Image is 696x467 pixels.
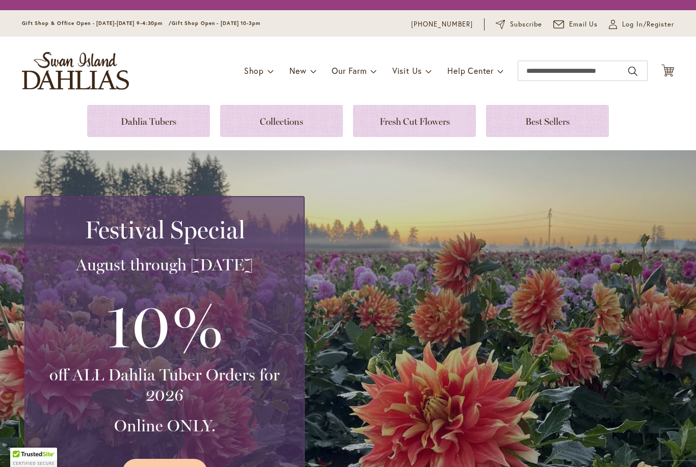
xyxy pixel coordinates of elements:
a: Email Us [553,19,598,30]
span: Help Center [447,65,494,76]
h3: Online ONLY. [38,416,291,436]
span: Email Us [569,19,598,30]
a: Subscribe [496,19,542,30]
span: Gift Shop Open - [DATE] 10-3pm [172,20,260,26]
span: Shop [244,65,264,76]
span: Log In/Register [622,19,674,30]
span: Gift Shop & Office Open - [DATE]-[DATE] 9-4:30pm / [22,20,172,26]
span: New [289,65,306,76]
a: [PHONE_NUMBER] [411,19,473,30]
h2: Festival Special [38,215,291,244]
h3: 10% [38,285,291,365]
a: Log In/Register [609,19,674,30]
span: Our Farm [332,65,366,76]
button: Search [628,63,637,79]
h3: August through [DATE] [38,255,291,275]
span: Subscribe [510,19,542,30]
span: Visit Us [392,65,422,76]
h3: off ALL Dahlia Tuber Orders for 2026 [38,365,291,405]
a: store logo [22,52,129,90]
